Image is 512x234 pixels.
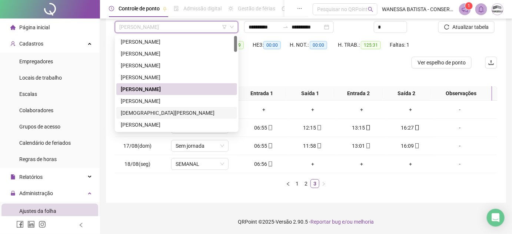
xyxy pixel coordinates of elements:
[121,73,233,81] div: [PERSON_NAME]
[121,85,233,93] div: [PERSON_NAME]
[293,179,302,188] li: 1
[389,160,432,168] div: +
[389,124,432,132] div: 16:27
[433,89,489,97] span: Observações
[19,190,53,196] span: Administração
[322,182,326,186] span: right
[19,91,37,97] span: Escalas
[462,6,468,13] span: notification
[438,160,482,168] div: -
[438,21,495,33] button: Atualizar tabela
[291,142,334,150] div: 11:58
[414,143,420,148] span: mobile
[121,38,233,46] div: [PERSON_NAME]
[340,160,383,168] div: +
[311,219,374,225] span: Reportar bug e/ou melhoria
[19,208,56,214] span: Ajustes da folha
[492,4,503,15] img: 17951
[121,121,233,129] div: [PERSON_NAME]
[16,221,24,228] span: facebook
[340,124,383,132] div: 13:15
[368,7,373,12] span: search
[338,41,390,49] div: H. TRAB.:
[242,106,285,114] div: +
[176,140,224,151] span: Sem jornada
[19,58,53,64] span: Empregadores
[365,143,371,148] span: mobile
[174,6,179,11] span: file-done
[267,125,273,130] span: mobile
[438,142,482,150] div: -
[412,57,472,68] button: Ver espelho de ponto
[430,86,492,101] th: Observações
[444,24,449,30] span: reload
[19,107,53,113] span: Colaboradores
[10,41,16,46] span: user-add
[290,41,338,49] div: H. NOT.:
[79,223,84,228] span: left
[291,106,334,114] div: +
[116,107,237,119] div: CRISTIANO JOSÉ DA SILVA
[286,86,334,101] th: Saída 1
[10,174,16,180] span: file
[27,221,35,228] span: linkedin
[119,21,234,33] span: ANDRÉ DE PAULA DA SILVA
[242,160,285,168] div: 06:56
[19,140,71,146] span: Calendário de feriados
[310,179,319,188] li: 3
[465,2,473,10] sup: 1
[10,25,16,30] span: home
[302,179,310,188] li: 2
[291,124,334,132] div: 12:15
[19,24,50,30] span: Página inicial
[119,6,160,11] span: Controle de ponto
[286,182,290,186] span: left
[389,142,432,150] div: 16:09
[39,221,46,228] span: instagram
[220,162,225,166] span: down
[267,161,273,167] span: mobile
[282,6,287,11] span: dashboard
[334,86,382,101] th: Entrada 2
[452,23,489,31] span: Atualizar tabela
[183,6,222,11] span: Admissão digital
[291,160,334,168] div: +
[284,179,293,188] li: Página anterior
[19,41,43,47] span: Cadastros
[116,95,237,107] div: COSMO CAITANO PEREIRA
[116,48,237,60] div: ALISON JOSÉ OLIVEIRA DA SILVA
[438,106,482,114] div: -
[319,179,328,188] li: Próxima página
[121,97,233,105] div: [PERSON_NAME]
[283,24,289,30] span: swap-right
[316,143,322,148] span: mobile
[116,60,237,71] div: ALMIR JOSÉ DO NASCIMENTO
[116,119,237,131] div: EDNALDO DA ROCHA PEREIRA
[283,24,289,30] span: to
[488,60,494,66] span: upload
[19,124,60,130] span: Grupos de acesso
[124,143,152,149] span: 17/08(dom)
[19,156,57,162] span: Regras de horas
[382,5,455,13] span: WANESSA BATISTA - CONSERV METALICA ENGENHARIA LTDA
[116,83,237,95] div: ANDRÉ DE PAULA DA SILVA
[242,124,285,132] div: 06:55
[253,41,290,49] div: HE 3:
[340,106,383,114] div: +
[10,191,16,196] span: lock
[311,180,319,188] a: 3
[222,25,227,29] span: filter
[121,50,233,58] div: [PERSON_NAME]
[383,86,431,101] th: Saída 2
[125,161,151,167] span: 18/08(seg)
[220,144,225,148] span: down
[276,219,292,225] span: Versão
[242,142,285,150] div: 06:55
[19,75,62,81] span: Locais de trabalho
[19,174,43,180] span: Relatórios
[302,180,310,188] a: 2
[361,41,381,49] span: 125:31
[438,124,482,132] div: -
[176,158,224,170] span: SEMANAL
[238,6,275,11] span: Gestão de férias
